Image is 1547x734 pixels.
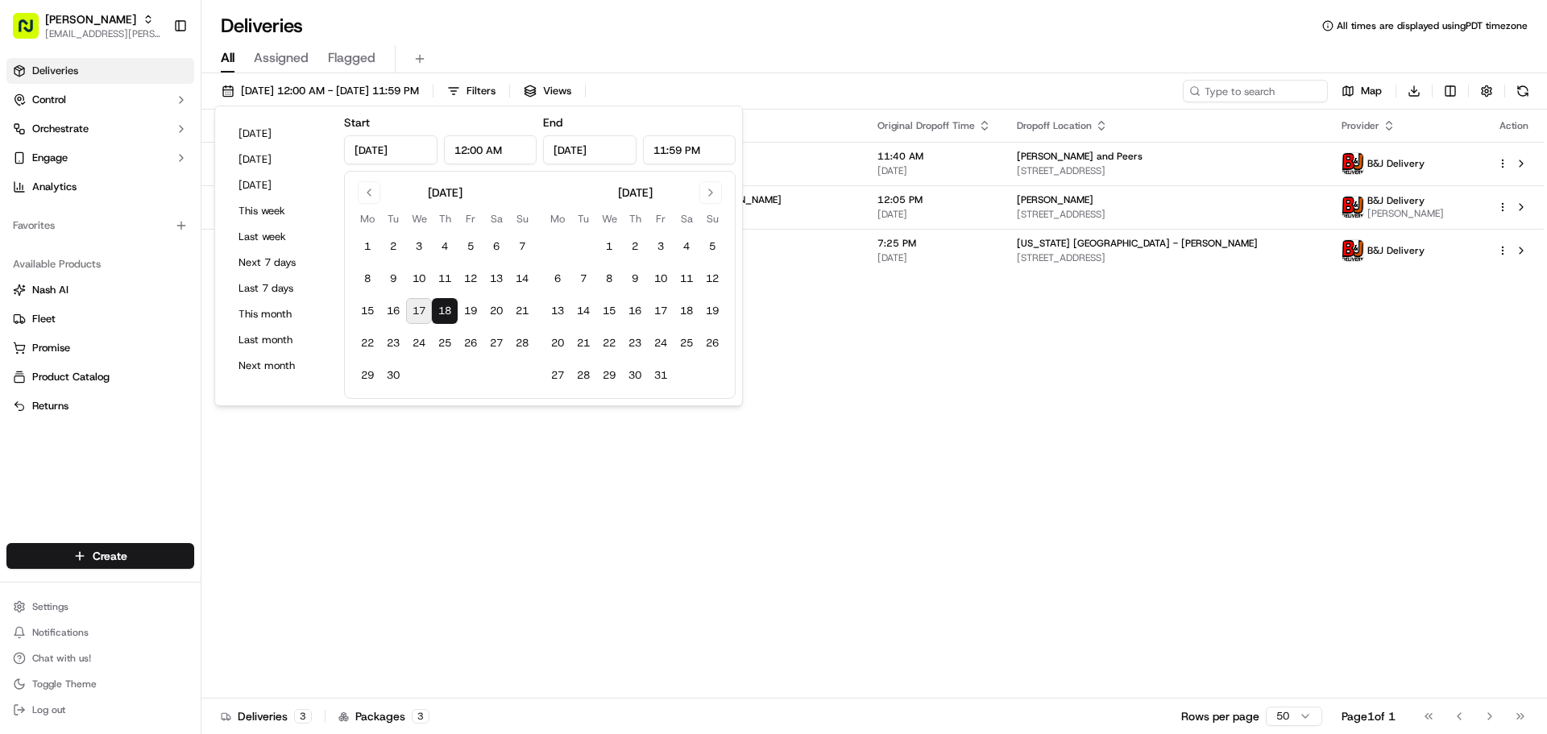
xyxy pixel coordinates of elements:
button: This week [231,200,328,222]
button: 6 [483,234,509,259]
button: 13 [545,298,570,324]
span: [STREET_ADDRESS] [1017,208,1315,221]
button: 11 [432,266,458,292]
span: [US_STATE] [GEOGRAPHIC_DATA] - [PERSON_NAME] [1017,237,1258,250]
button: This month [231,303,328,326]
button: 15 [355,298,380,324]
img: 1736555255976-a54dd68f-1ca7-489b-9aae-adbdc363a1c4 [32,294,45,307]
button: 3 [406,234,432,259]
span: [PERSON_NAME] [1017,193,1093,206]
div: Page 1 of 1 [1342,708,1396,724]
span: B&J Delivery [1367,157,1425,170]
span: Knowledge Base [32,360,123,376]
button: 20 [483,298,509,324]
button: Log out [6,699,194,721]
input: Got a question? Start typing here... [42,104,290,121]
span: [DATE] [130,293,163,306]
img: Nash [16,16,48,48]
h1: Deliveries [221,13,303,39]
th: Tuesday [570,210,596,227]
span: [EMAIL_ADDRESS][PERSON_NAME][DOMAIN_NAME] [45,27,160,40]
span: 12:05 PM [877,193,991,206]
span: Map [1361,84,1382,98]
div: 3 [412,709,429,724]
a: Returns [13,399,188,413]
span: [DATE] [877,208,991,221]
button: 2 [622,234,648,259]
button: 10 [406,266,432,292]
button: Control [6,87,194,113]
button: 10 [648,266,674,292]
button: 1 [355,234,380,259]
div: Past conversations [16,209,108,222]
button: 30 [380,363,406,388]
a: Fleet [13,312,188,326]
div: Action [1497,119,1531,132]
button: 13 [483,266,509,292]
th: Sunday [699,210,725,227]
button: 7 [509,234,535,259]
th: Wednesday [596,210,622,227]
div: Start new chat [73,154,264,170]
button: See all [250,206,293,226]
span: Log out [32,703,65,716]
button: 24 [648,330,674,356]
span: Create [93,548,127,564]
div: Available Products [6,251,194,277]
div: [DATE] [428,185,462,201]
th: Tuesday [380,210,406,227]
th: Monday [545,210,570,227]
button: 16 [380,298,406,324]
button: Create [6,543,194,569]
th: Saturday [483,210,509,227]
span: API Documentation [152,360,259,376]
button: 28 [570,363,596,388]
button: Views [516,80,579,102]
button: 25 [674,330,699,356]
button: 16 [622,298,648,324]
span: All times are displayed using PDT timezone [1337,19,1528,32]
th: Monday [355,210,380,227]
img: profile_bj_cartwheel_2man.png [1342,197,1363,218]
button: [DATE] 12:00 AM - [DATE] 11:59 PM [214,80,426,102]
img: 1736555255976-a54dd68f-1ca7-489b-9aae-adbdc363a1c4 [16,154,45,183]
th: Wednesday [406,210,432,227]
button: Go to next month [699,181,722,204]
img: 1727276513143-84d647e1-66c0-4f92-a045-3c9f9f5dfd92 [34,154,63,183]
button: 14 [570,298,596,324]
button: 18 [674,298,699,324]
input: Time [444,135,537,164]
span: 9:00 AM [225,250,264,263]
img: Joana Marie Avellanoza [16,234,42,260]
span: 7:25 PM [877,237,991,250]
div: 3 [294,709,312,724]
button: 23 [622,330,648,356]
span: [STREET_ADDRESS] [1017,251,1315,264]
span: [STREET_ADDRESS] [1017,164,1315,177]
span: Pylon [160,400,195,412]
span: Orchestrate [32,122,89,136]
button: Nash AI [6,277,194,303]
div: 📗 [16,362,29,375]
button: [DATE] [231,174,328,197]
input: Type to search [1183,80,1328,102]
button: 5 [458,234,483,259]
button: 25 [432,330,458,356]
button: 12 [699,266,725,292]
th: Friday [648,210,674,227]
th: Thursday [622,210,648,227]
span: [DATE] [877,164,991,177]
a: Product Catalog [13,370,188,384]
button: Last week [231,226,328,248]
button: 30 [622,363,648,388]
button: [DATE] [231,122,328,145]
div: Packages [338,708,429,724]
span: Settings [32,600,68,613]
button: 19 [458,298,483,324]
span: Control [32,93,66,107]
button: 2 [380,234,406,259]
button: 21 [570,330,596,356]
th: Sunday [509,210,535,227]
button: Last month [231,329,328,351]
input: Date [543,135,637,164]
